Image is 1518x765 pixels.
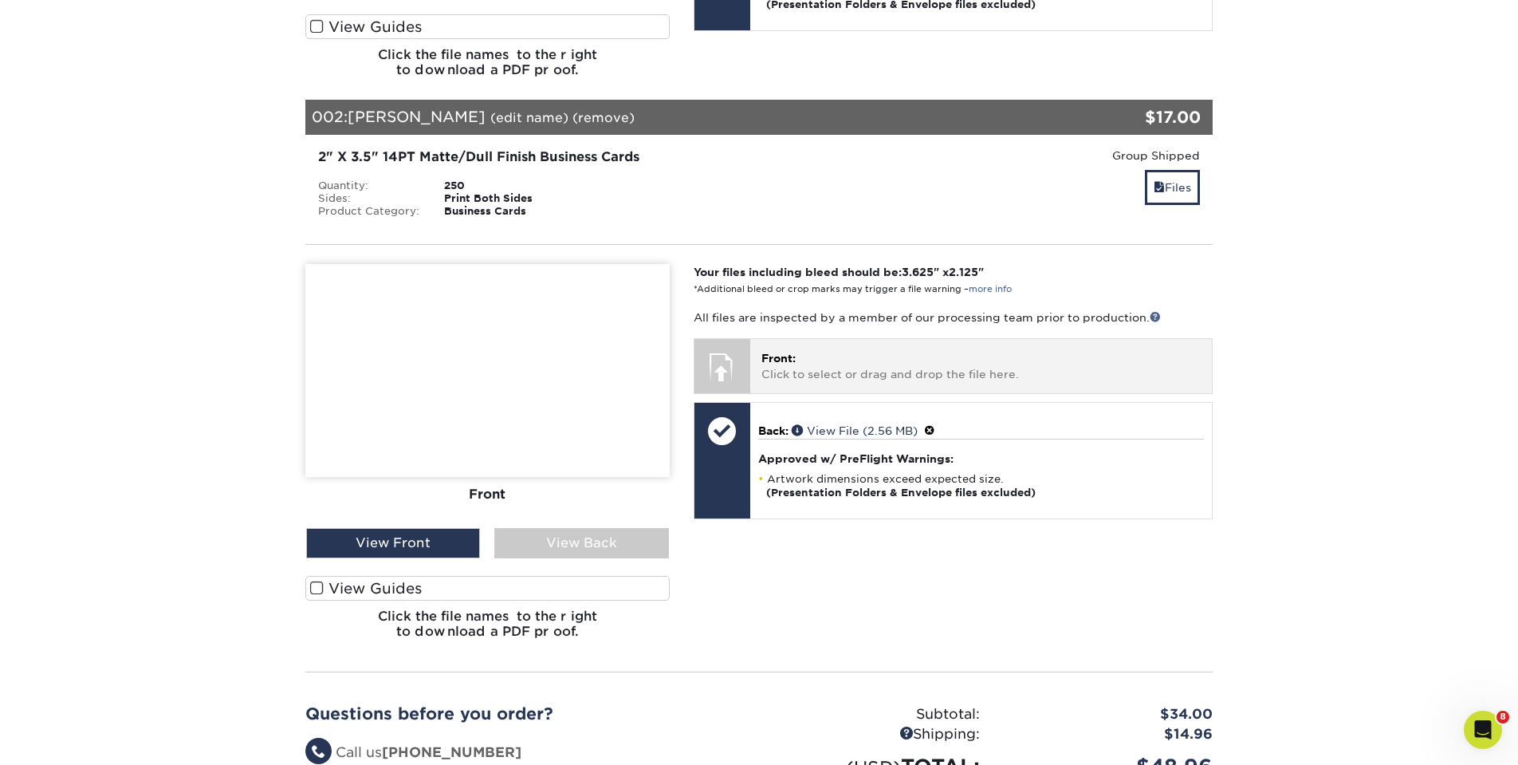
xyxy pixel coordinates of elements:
small: *Additional bleed or crop marks may trigger a file warning – [694,284,1012,294]
span: 2.125 [949,266,978,278]
div: Front [305,477,670,512]
div: Group Shipped [922,148,1200,164]
strong: (Presentation Folders & Envelope files excluded) [766,487,1036,499]
div: Sides: [306,192,432,205]
div: View Front [306,528,480,558]
p: All files are inspected by a member of our processing team prior to production. [694,310,1213,325]
a: (edit name) [490,110,568,125]
div: Product Category: [306,205,432,218]
div: 002: [305,100,1061,135]
div: Business Cards [432,205,608,218]
div: Print Both Sides [432,192,608,205]
div: $17.00 [1061,105,1201,129]
div: View Back [494,528,668,558]
h6: Click the file names to the right to download a PDF proof. [305,609,670,652]
h4: Approved w/ PreFlight Warnings: [758,452,1204,465]
div: $34.00 [992,704,1225,725]
div: 2" X 3.5" 14PT Matte/Dull Finish Business Cards [318,148,898,167]
a: Files [1145,170,1200,204]
div: Subtotal: [759,704,992,725]
li: Artwork dimensions exceed expected size. [758,472,1204,499]
a: View File (2.56 MB) [792,424,918,437]
strong: Your files including bleed should be: " x " [694,266,984,278]
span: files [1154,181,1165,194]
span: 8 [1496,711,1509,724]
div: 250 [432,179,608,192]
div: Quantity: [306,179,432,192]
span: Back: [758,424,788,437]
p: Click to select or drag and drop the file here. [761,350,1201,383]
h2: Questions before you order? [305,704,747,724]
div: $14.96 [992,724,1225,745]
label: View Guides [305,14,670,39]
span: 3.625 [902,266,934,278]
strong: [PHONE_NUMBER] [382,744,521,760]
a: more info [969,284,1012,294]
h6: Click the file names to the right to download a PDF proof. [305,47,670,90]
span: [PERSON_NAME] [348,108,486,125]
a: (remove) [572,110,635,125]
label: View Guides [305,576,670,601]
iframe: Intercom live chat [1464,711,1502,749]
span: Front: [761,352,796,365]
div: Shipping: [759,724,992,745]
li: Call us [305,743,747,763]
